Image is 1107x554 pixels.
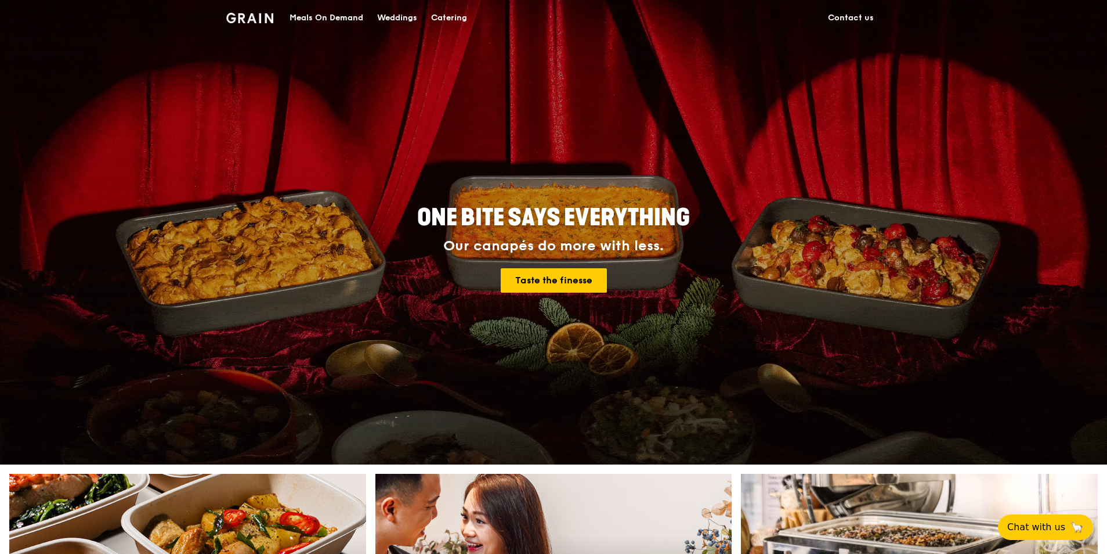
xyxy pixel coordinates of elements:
div: Meals On Demand [290,1,363,35]
span: Chat with us [1007,520,1065,534]
button: Chat with us🦙 [998,515,1093,540]
span: ONE BITE SAYS EVERYTHING [417,204,690,232]
span: 🦙 [1070,520,1084,534]
a: Taste the finesse [501,268,607,293]
a: Catering [424,1,474,35]
a: Contact us [821,1,881,35]
a: Weddings [370,1,424,35]
img: Grain [226,13,273,23]
div: Catering [431,1,467,35]
div: Weddings [377,1,417,35]
div: Our canapés do more with less. [345,238,762,254]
